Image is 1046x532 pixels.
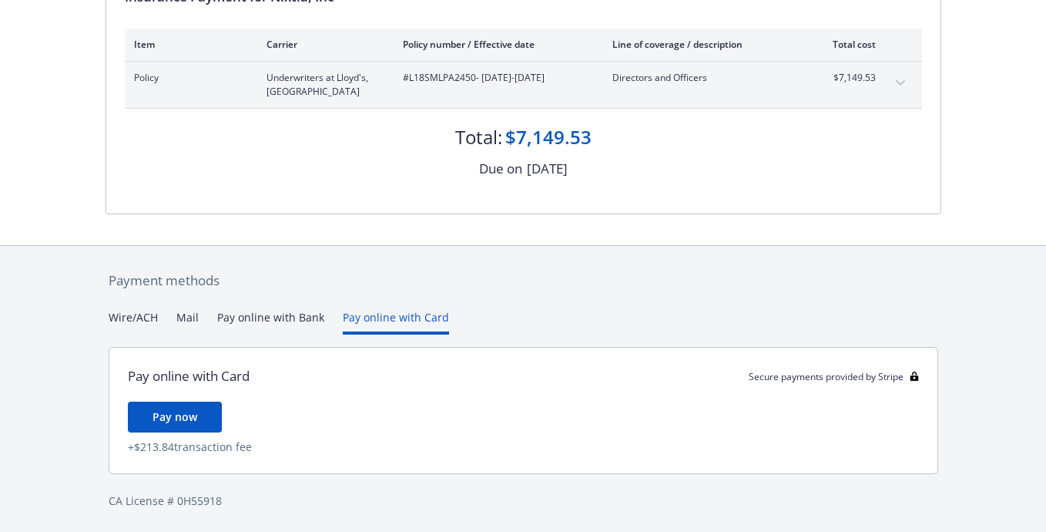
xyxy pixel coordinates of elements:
div: + $213.84 transaction fee [128,439,919,455]
div: Due on [479,159,522,179]
div: Policy number / Effective date [403,38,588,51]
div: Total cost [818,38,876,51]
span: Policy [134,71,242,85]
button: Pay now [128,402,222,433]
div: Item [134,38,242,51]
span: $7,149.53 [818,71,876,85]
span: Underwriters at Lloyd's, [GEOGRAPHIC_DATA] [267,71,378,99]
div: Carrier [267,38,378,51]
div: Payment methods [109,271,938,291]
button: Pay online with Bank [217,309,324,335]
div: PolicyUnderwriters at Lloyd's, [GEOGRAPHIC_DATA]#L18SMLPA2450- [DATE]-[DATE]Directors and Officer... [125,62,922,108]
span: Directors and Officers [612,71,793,85]
span: #L18SMLPA2450 - [DATE]-[DATE] [403,71,588,85]
button: Pay online with Card [343,309,449,335]
div: $7,149.53 [505,124,592,150]
span: Pay now [153,409,197,424]
div: [DATE] [527,159,568,179]
button: Mail [176,309,199,335]
button: Wire/ACH [109,309,158,335]
div: Total: [455,124,502,150]
div: Line of coverage / description [612,38,793,51]
div: Pay online with Card [128,366,250,386]
div: Secure payments provided by Stripe [749,370,919,383]
button: expand content [888,71,913,96]
div: CA License # 0H55918 [109,493,938,509]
